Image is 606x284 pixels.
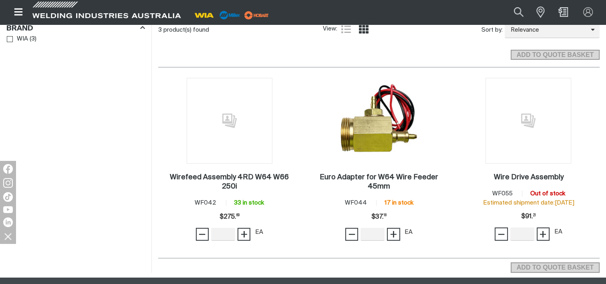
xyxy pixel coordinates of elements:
[530,191,565,197] span: Out of stock
[170,174,289,190] h2: Wirefeed Assembly 4RD W64 W66 250i
[492,191,512,197] span: WF055
[6,20,145,45] aside: Filters
[30,34,36,44] span: ( 3 )
[219,209,240,225] span: $275.
[483,200,574,206] span: Estimated shipment date: [DATE]
[158,41,600,63] section: Add to cart control
[505,26,591,35] span: Relevance
[554,227,562,237] div: EA
[312,173,446,191] a: Euro Adapter for W64 Wire Feeder 45mm
[158,20,600,40] section: Product list controls
[187,78,272,164] img: No image for this product
[7,34,145,45] ul: Brand
[481,26,503,35] span: Sort by:
[405,228,413,237] div: EA
[495,3,532,21] input: Product name or item number...
[6,24,33,33] h3: Brand
[234,200,264,206] span: 33 in stock
[521,209,536,225] div: Price
[240,227,248,241] span: +
[336,78,421,164] img: Euro Adapter for W64 Wire Feeder 45mm
[390,227,397,241] span: +
[7,34,28,45] a: WIA
[198,227,206,241] span: −
[371,209,387,225] div: Price
[158,26,322,34] div: 3
[511,262,600,273] button: Add selected products to the shopping cart
[323,24,337,34] span: View:
[17,34,28,44] span: WIA
[3,164,13,174] img: Facebook
[385,200,413,206] span: 17 in stock
[236,214,240,217] sup: 69
[242,12,271,18] a: miller
[493,173,563,182] a: Wire Drive Assembly
[533,214,536,217] sup: 21
[219,209,240,225] div: Price
[505,3,532,21] button: Search products
[242,9,271,21] img: miller
[493,174,563,181] h2: Wire Drive Assembly
[511,50,599,60] span: ADD TO QUOTE BASKET
[3,19,124,33] p: The Trend Micro Maximum Security settings have been synced to the Trend Micro Security.
[511,50,600,60] button: Add selected products to the shopping cart
[521,209,536,225] span: $91.
[485,78,571,164] img: No image for this product
[1,229,15,243] img: hide socials
[511,260,600,273] section: Add to cart control
[320,174,438,190] h2: Euro Adapter for W64 Wire Feeder 45mm
[255,228,263,237] div: EA
[539,227,547,241] span: +
[384,214,387,217] sup: 18
[371,209,387,225] span: $37.
[195,200,216,206] span: WF042
[345,200,367,206] span: WF044
[3,206,13,213] img: YouTube
[163,27,209,33] span: product(s) found
[497,227,505,241] span: −
[341,24,351,34] a: List view
[3,178,13,188] img: Instagram
[348,227,356,241] span: −
[162,173,296,191] a: Wirefeed Assembly 4RD W64 W66 250i
[3,192,13,202] img: TikTok
[511,262,599,273] span: ADD TO QUOTE BASKET
[3,217,13,227] img: LinkedIn
[557,7,570,17] a: Shopping cart (0 product(s))
[6,23,145,34] div: Brand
